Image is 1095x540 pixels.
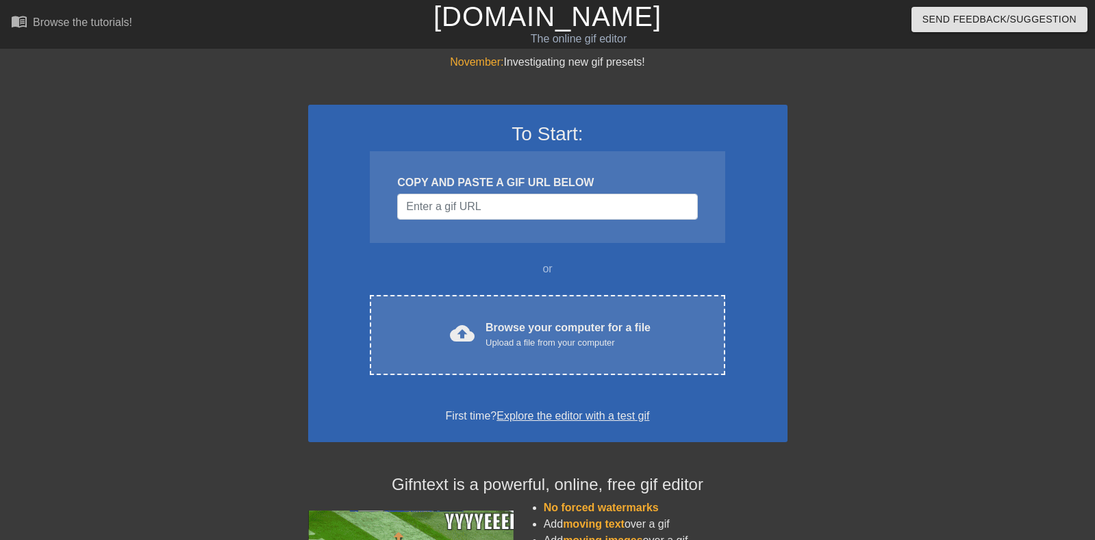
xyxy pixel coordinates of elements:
[33,16,132,28] div: Browse the tutorials!
[911,7,1087,32] button: Send Feedback/Suggestion
[11,13,27,29] span: menu_book
[433,1,662,31] a: [DOMAIN_NAME]
[308,54,788,70] div: Investigating new gif presets!
[922,11,1077,28] span: Send Feedback/Suggestion
[544,502,659,513] span: No forced watermarks
[397,175,697,191] div: COPY AND PASTE A GIF URL BELOW
[11,13,132,34] a: Browse the tutorials!
[344,261,752,277] div: or
[486,336,651,350] div: Upload a file from your computer
[544,516,788,532] li: Add over a gif
[326,123,770,146] h3: To Start:
[326,408,770,424] div: First time?
[450,321,475,346] span: cloud_upload
[450,56,503,68] span: November:
[486,320,651,350] div: Browse your computer for a file
[563,518,625,530] span: moving text
[496,410,649,422] a: Explore the editor with a test gif
[308,475,788,495] h4: Gifntext is a powerful, online, free gif editor
[397,194,697,220] input: Username
[372,31,785,47] div: The online gif editor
